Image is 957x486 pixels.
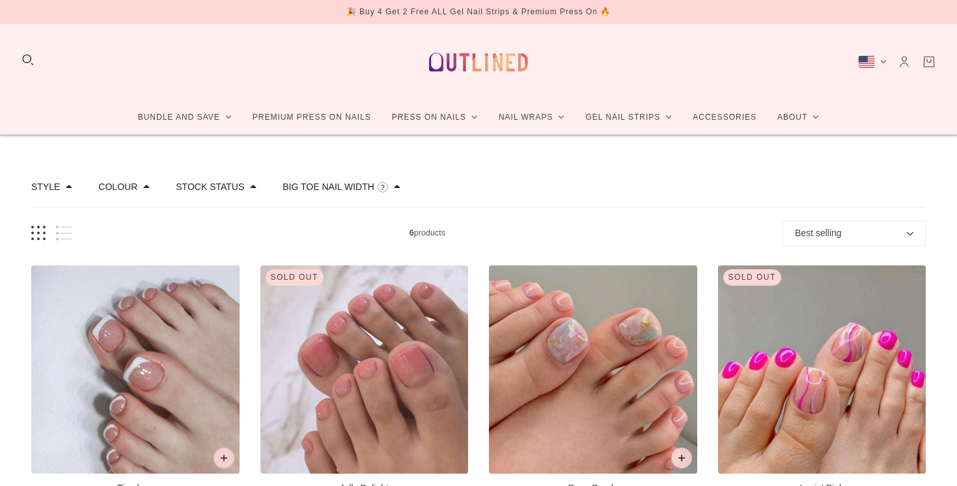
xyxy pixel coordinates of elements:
[783,221,926,246] button: Best selling
[242,100,381,135] a: Premium Press On Nails
[858,55,887,68] button: United States
[31,226,46,241] button: Grid view
[767,100,829,135] a: About
[897,55,911,69] a: Account
[31,182,60,191] button: Filter by Style
[723,269,781,286] div: Sold out
[128,100,242,135] a: Bundle and Save
[922,55,936,69] a: Cart
[56,226,72,241] button: List view
[214,448,234,468] button: Add to cart
[421,34,536,90] a: Outlined
[671,448,692,468] button: Add to cart
[409,228,414,237] b: 6
[488,100,576,135] a: Nail Wraps
[266,269,324,286] div: Sold out
[381,100,488,135] a: Press On Nails
[346,5,611,19] div: 🎉 Buy 4 Get 2 Free ALL Gel Nail Strips & Premium Press On 🔥
[283,182,374,191] button: Filter by Big Toe Nail Width
[682,100,767,135] a: Accessories
[21,53,35,67] button: Search
[98,182,137,191] button: Filter by Colour
[72,226,783,240] span: products
[575,100,682,135] a: Gel Nail Strips
[176,182,244,191] button: Filter by Stock status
